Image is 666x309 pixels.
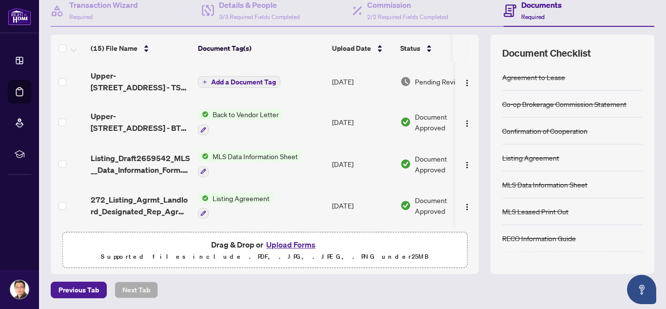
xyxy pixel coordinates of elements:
[332,43,371,54] span: Upload Date
[209,151,302,162] span: MLS Data Information Sheet
[91,43,137,54] span: (15) File Name
[502,233,576,244] div: RECO Information Guide
[194,35,328,62] th: Document Tag(s)
[502,72,565,82] div: Agreement to Lease
[69,251,461,263] p: Supported files include .PDF, .JPG, .JPEG, .PNG under 25 MB
[415,195,475,216] span: Document Approved
[502,206,568,217] div: MLS Leased Print Out
[198,109,209,120] img: Status Icon
[502,46,591,60] span: Document Checklist
[415,111,475,133] span: Document Approved
[328,35,396,62] th: Upload Date
[463,161,471,169] img: Logo
[91,152,190,176] span: Listing_Draft2659542_MLS__Data_Information_Form.pdf
[400,200,411,211] img: Document Status
[198,76,280,88] button: Add a Document Tag
[463,79,471,87] img: Logo
[198,193,274,219] button: Status IconListing Agreement
[63,232,467,268] span: Drag & Drop orUpload FormsSupported files include .PDF, .JPG, .JPEG, .PNG under25MB
[198,151,209,162] img: Status Icon
[463,203,471,211] img: Logo
[328,101,396,143] td: [DATE]
[10,280,29,299] img: Profile Icon
[51,282,107,298] button: Previous Tab
[91,70,190,93] span: Upper-[STREET_ADDRESS] - TS TO BE REVIEWED.pdf
[8,7,31,25] img: logo
[502,99,627,109] div: Co-op Brokerage Commission Statement
[202,80,207,84] span: plus
[211,238,318,251] span: Drag & Drop or
[459,114,475,130] button: Logo
[328,185,396,227] td: [DATE]
[400,43,420,54] span: Status
[209,193,274,204] span: Listing Agreement
[59,282,99,298] span: Previous Tab
[328,227,396,268] td: [DATE]
[91,110,190,134] span: Upper-[STREET_ADDRESS] - BTV LETTER.pdf
[502,152,559,163] div: Listing Agreement
[502,125,588,136] div: Confirmation of Cooperation
[459,156,475,172] button: Logo
[198,151,302,177] button: Status IconMLS Data Information Sheet
[459,74,475,89] button: Logo
[396,35,479,62] th: Status
[87,35,194,62] th: (15) File Name
[209,109,283,120] span: Back to Vendor Letter
[211,79,276,85] span: Add a Document Tag
[463,120,471,127] img: Logo
[328,143,396,185] td: [DATE]
[367,13,448,21] span: 2/2 Required Fields Completed
[115,282,158,298] button: Next Tab
[263,238,318,251] button: Upload Forms
[69,13,93,21] span: Required
[400,117,411,127] img: Document Status
[459,198,475,213] button: Logo
[219,13,300,21] span: 3/3 Required Fields Completed
[400,159,411,169] img: Document Status
[328,62,396,101] td: [DATE]
[400,76,411,87] img: Document Status
[627,275,656,304] button: Open asap
[198,109,283,135] button: Status IconBack to Vendor Letter
[91,194,190,217] span: 272_Listing_Agrmt_Landlord_Designated_Rep_Agrmt_Auth_to_Offer_for_Lease_-_PropTx-[PERSON_NAME].pdf
[415,153,475,175] span: Document Approved
[198,193,209,204] img: Status Icon
[521,13,545,21] span: Required
[502,179,588,190] div: MLS Data Information Sheet
[415,76,464,87] span: Pending Review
